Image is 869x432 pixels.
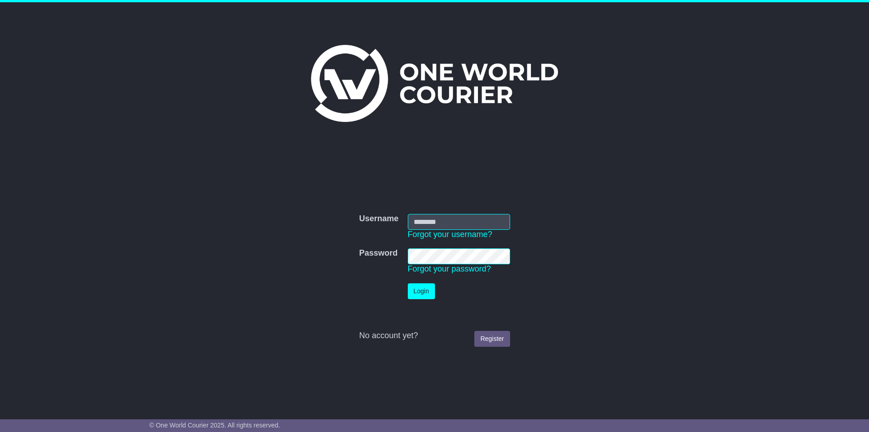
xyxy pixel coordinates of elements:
label: Password [359,248,397,258]
a: Forgot your password? [408,264,491,273]
label: Username [359,214,398,224]
div: No account yet? [359,331,510,341]
img: One World [311,45,558,122]
button: Login [408,283,435,299]
a: Forgot your username? [408,230,492,239]
span: © One World Courier 2025. All rights reserved. [149,422,280,429]
a: Register [474,331,510,347]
